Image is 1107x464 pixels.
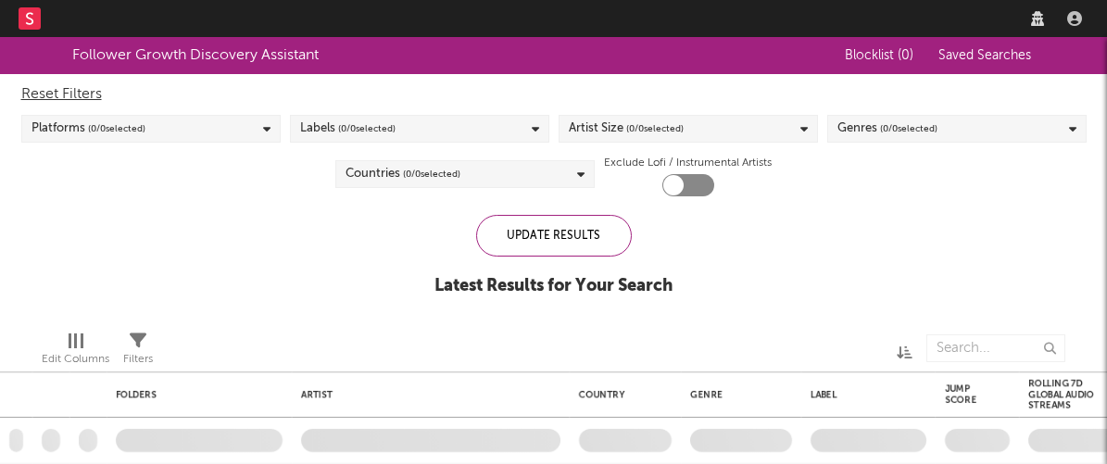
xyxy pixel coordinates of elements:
div: Filters [123,325,153,379]
span: ( 0 ) [898,49,913,62]
div: Rolling 7D Global Audio Streams [1028,378,1098,411]
span: ( 0 / 0 selected) [880,118,937,140]
span: Blocklist [845,49,913,62]
div: Jump Score [945,383,982,406]
div: Country [579,389,662,400]
div: Platforms [31,118,145,140]
div: Label [811,389,917,400]
div: Edit Columns [42,348,109,370]
div: Update Results [476,215,632,257]
div: Folders [116,389,255,400]
div: Genres [837,118,937,140]
input: Search... [926,334,1065,362]
label: Exclude Lofi / Instrumental Artists [604,152,772,174]
div: Edit Columns [42,325,109,379]
div: Labels [300,118,396,140]
span: ( 0 / 0 selected) [338,118,396,140]
div: Follower Growth Discovery Assistant [72,44,319,67]
span: ( 0 / 0 selected) [626,118,684,140]
div: Countries [346,163,460,185]
span: ( 0 / 0 selected) [403,163,460,185]
button: Saved Searches [933,48,1035,63]
div: Artist Size [569,118,684,140]
span: ( 0 / 0 selected) [88,118,145,140]
div: Filters [123,348,153,370]
span: Saved Searches [938,49,1035,62]
div: Genre [690,389,783,400]
div: Latest Results for Your Search [434,275,673,297]
div: Artist [301,389,551,400]
div: Reset Filters [21,83,1087,106]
